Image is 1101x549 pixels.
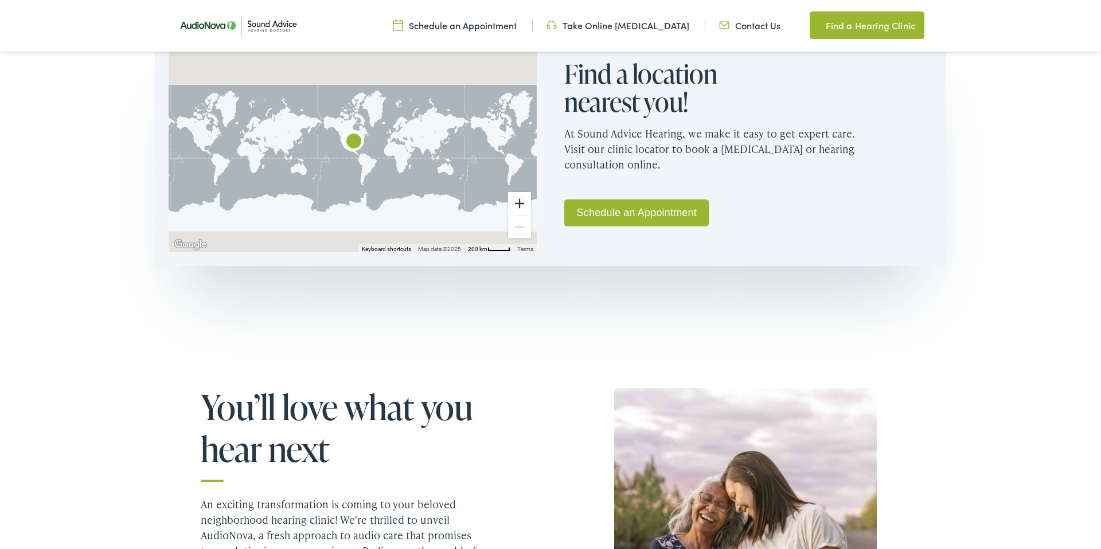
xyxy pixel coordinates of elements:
a: Schedule an Appointment [393,19,517,32]
a: Open this area in Google Maps (opens a new window) [171,237,209,252]
button: Zoom out [508,215,531,238]
h2: Find a location nearest you! [564,60,748,116]
img: Headphone icon in a unique green color, suggesting audio-related services or features. [546,19,557,32]
span: You’ll [201,388,275,426]
img: Icon representing mail communication in a unique green color, indicative of contact or communicat... [719,19,729,32]
a: Take Online [MEDICAL_DATA] [546,19,689,32]
div: AudioNova [341,128,368,155]
button: Keyboard shortcuts [362,245,411,253]
button: Map Scale: 200 km per 36 pixels [464,244,514,252]
span: Map data ©2025 [418,246,461,252]
img: Map pin icon in a unique green color, indicating location-related features or services. [810,18,820,32]
span: you [421,388,473,426]
img: Calendar icon in a unique green color, symbolizing scheduling or date-related features. [393,19,403,32]
a: Terms [517,246,533,252]
div: Sound Advice Hearing Doctors by AudioNova [339,128,367,156]
img: Google [171,237,209,252]
div: AudioNova [338,129,365,156]
span: love [282,388,338,426]
p: At Sound Advice Hearing, we make it easy to get expert care. Visit our clinic locator to book a [... [564,116,932,181]
div: AudioNova [339,128,366,156]
span: 200 km [468,246,487,252]
span: what [344,388,415,426]
a: Find a Hearing Clinic [810,11,924,39]
a: Schedule an Appointment [564,199,709,226]
span: hear [201,430,262,468]
div: AudioNova [340,129,368,156]
button: Zoom in [508,192,531,215]
span: next [268,430,330,468]
a: Contact Us [719,19,780,32]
